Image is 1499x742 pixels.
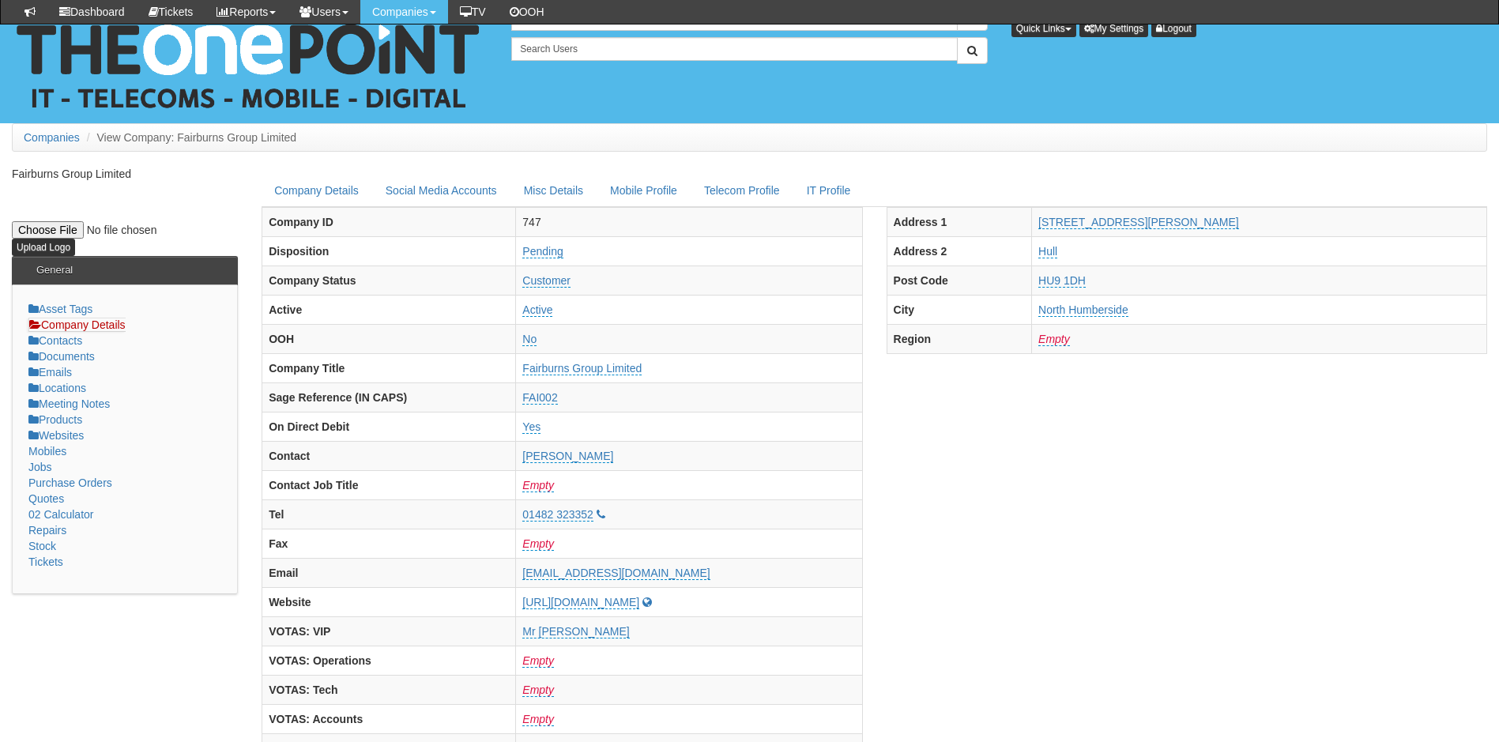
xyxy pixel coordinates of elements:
[28,508,94,521] a: 02 Calculator
[83,130,296,145] li: View Company: Fairburns Group Limited
[262,236,516,266] th: Disposition
[262,441,516,470] th: Contact
[262,207,516,236] th: Company ID
[1011,20,1076,37] button: Quick Links
[522,391,557,405] a: FAI002
[262,675,516,704] th: VOTAS: Tech
[28,397,110,410] a: Meeting Notes
[522,245,563,258] a: Pending
[262,646,516,675] th: VOTAS: Operations
[522,303,552,317] a: Active
[28,429,84,442] a: Websites
[516,207,862,236] td: 747
[12,239,75,256] input: Upload Logo
[24,131,80,144] a: Companies
[522,713,554,726] a: Empty
[522,479,554,492] a: Empty
[262,587,516,616] th: Website
[691,174,793,207] a: Telecom Profile
[522,567,710,580] a: [EMAIL_ADDRESS][DOMAIN_NAME]
[28,540,56,552] a: Stock
[887,324,1032,353] th: Region
[28,556,63,568] a: Tickets
[262,529,516,558] th: Fax
[511,174,596,207] a: Misc Details
[28,461,52,473] a: Jobs
[1038,333,1070,346] a: Empty
[522,333,537,346] a: No
[262,266,516,295] th: Company Status
[28,366,72,379] a: Emails
[262,616,516,646] th: VOTAS: VIP
[28,524,66,537] a: Repairs
[1038,245,1057,258] a: Hull
[28,303,92,315] a: Asset Tags
[522,684,554,697] a: Empty
[887,266,1032,295] th: Post Code
[373,174,510,207] a: Social Media Accounts
[887,207,1032,236] th: Address 1
[28,492,64,505] a: Quotes
[262,558,516,587] th: Email
[28,334,82,347] a: Contacts
[262,353,516,382] th: Company Title
[262,470,516,499] th: Contact Job Title
[1079,20,1149,37] a: My Settings
[28,476,112,489] a: Purchase Orders
[597,174,690,207] a: Mobile Profile
[522,654,554,668] a: Empty
[262,324,516,353] th: OOH
[887,236,1032,266] th: Address 2
[28,350,95,363] a: Documents
[262,704,516,733] th: VOTAS: Accounts
[522,625,629,638] a: Mr [PERSON_NAME]
[1038,216,1239,229] a: [STREET_ADDRESS][PERSON_NAME]
[28,445,66,458] a: Mobiles
[28,413,82,426] a: Products
[262,412,516,441] th: On Direct Debit
[262,174,371,207] a: Company Details
[1038,274,1086,288] a: HU9 1DH
[262,499,516,529] th: Tel
[522,450,613,463] a: [PERSON_NAME]
[522,274,571,288] a: Customer
[522,362,642,375] a: Fairburns Group Limited
[28,382,86,394] a: Locations
[522,537,554,551] a: Empty
[887,295,1032,324] th: City
[28,257,81,284] h3: General
[12,166,238,182] p: Fairburns Group Limited
[794,174,864,207] a: IT Profile
[1151,20,1196,37] a: Logout
[522,596,639,609] a: [URL][DOMAIN_NAME]
[1038,303,1128,317] a: North Humberside
[28,318,126,332] a: Company Details
[522,508,593,522] a: 01482 323352
[522,420,540,434] a: Yes
[262,295,516,324] th: Active
[511,37,957,61] input: Search Users
[262,382,516,412] th: Sage Reference (IN CAPS)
